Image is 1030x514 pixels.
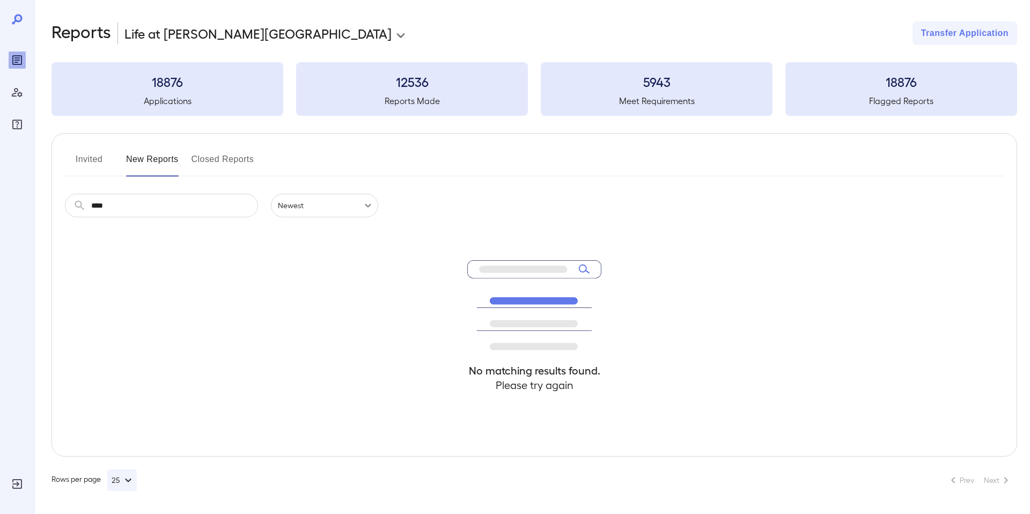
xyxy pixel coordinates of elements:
[785,94,1017,107] h5: Flagged Reports
[296,73,528,90] h3: 12536
[65,151,113,177] button: Invited
[942,472,1017,489] nav: pagination navigation
[51,73,283,90] h3: 18876
[51,21,111,45] h2: Reports
[51,94,283,107] h5: Applications
[51,469,137,491] div: Rows per page
[192,151,254,177] button: Closed Reports
[9,84,26,101] div: Manage Users
[107,469,137,491] button: 25
[467,378,601,392] h4: Please try again
[9,116,26,133] div: FAQ
[9,475,26,493] div: Log Out
[51,62,1017,116] summary: 18876Applications12536Reports Made5943Meet Requirements18876Flagged Reports
[913,21,1017,45] button: Transfer Application
[271,194,378,217] div: Newest
[126,151,179,177] button: New Reports
[124,25,392,42] p: Life at [PERSON_NAME][GEOGRAPHIC_DATA]
[785,73,1017,90] h3: 18876
[9,52,26,69] div: Reports
[467,363,601,378] h4: No matching results found.
[541,94,772,107] h5: Meet Requirements
[296,94,528,107] h5: Reports Made
[541,73,772,90] h3: 5943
